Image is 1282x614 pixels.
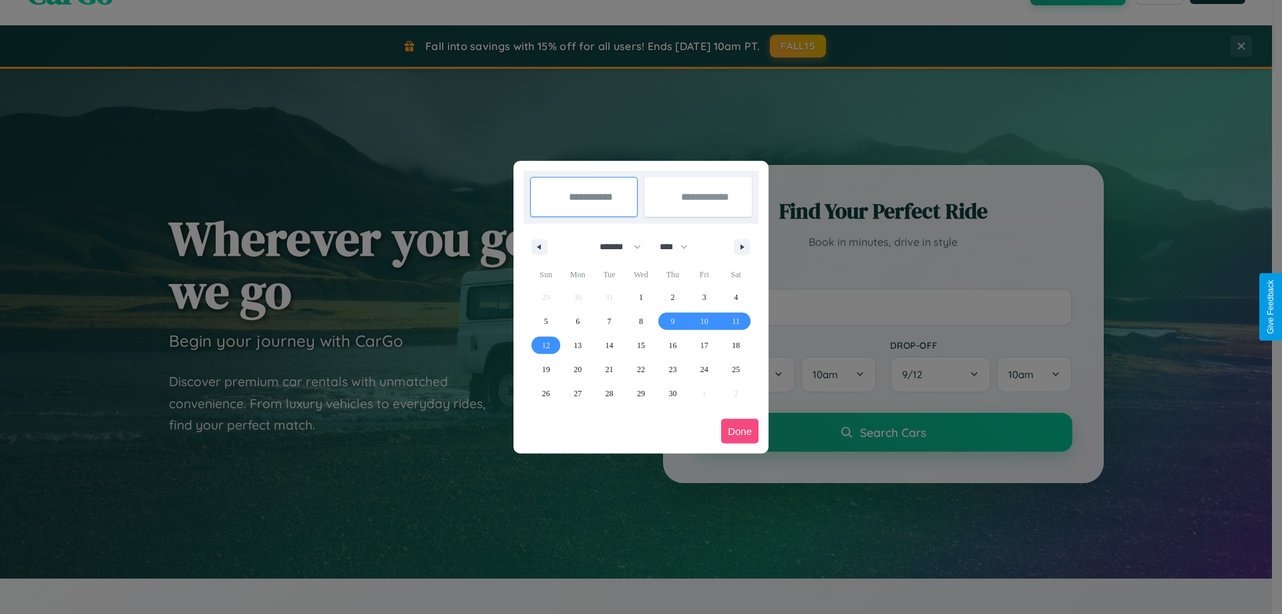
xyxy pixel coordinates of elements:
[720,285,752,309] button: 4
[594,333,625,357] button: 14
[668,357,676,381] span: 23
[734,285,738,309] span: 4
[530,264,562,285] span: Sun
[720,357,752,381] button: 25
[668,381,676,406] span: 30
[700,333,708,357] span: 17
[657,333,688,357] button: 16
[657,309,688,333] button: 9
[625,309,656,333] button: 8
[562,333,593,357] button: 13
[721,419,759,444] button: Done
[530,357,562,381] button: 19
[688,285,720,309] button: 3
[700,309,708,333] span: 10
[688,333,720,357] button: 17
[542,357,550,381] span: 19
[625,357,656,381] button: 22
[530,381,562,406] button: 26
[576,309,580,333] span: 6
[542,333,550,357] span: 12
[702,285,706,309] span: 3
[1266,280,1275,334] div: Give Feedback
[732,309,740,333] span: 11
[594,309,625,333] button: 7
[625,285,656,309] button: 1
[637,381,645,406] span: 29
[574,357,582,381] span: 20
[625,381,656,406] button: 29
[530,333,562,357] button: 12
[594,357,625,381] button: 21
[544,309,548,333] span: 5
[606,381,614,406] span: 28
[606,357,614,381] span: 21
[639,285,643,309] span: 1
[657,381,688,406] button: 30
[574,381,582,406] span: 27
[562,264,593,285] span: Mon
[639,309,643,333] span: 8
[637,357,645,381] span: 22
[732,333,740,357] span: 18
[606,333,614,357] span: 14
[720,333,752,357] button: 18
[594,381,625,406] button: 28
[688,264,720,285] span: Fri
[700,357,708,381] span: 24
[530,309,562,333] button: 5
[594,264,625,285] span: Tue
[668,333,676,357] span: 16
[657,357,688,381] button: 23
[657,264,688,285] span: Thu
[637,333,645,357] span: 15
[720,309,752,333] button: 11
[625,333,656,357] button: 15
[574,333,582,357] span: 13
[670,309,674,333] span: 9
[657,285,688,309] button: 2
[542,381,550,406] span: 26
[562,357,593,381] button: 20
[562,309,593,333] button: 6
[732,357,740,381] span: 25
[625,264,656,285] span: Wed
[688,357,720,381] button: 24
[720,264,752,285] span: Sat
[670,285,674,309] span: 2
[608,309,612,333] span: 7
[562,381,593,406] button: 27
[688,309,720,333] button: 10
